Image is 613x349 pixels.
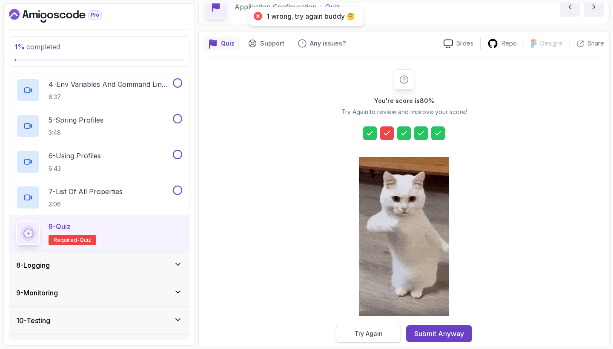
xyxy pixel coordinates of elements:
button: quiz button [204,37,240,50]
p: 3:48 [49,129,103,137]
p: 6 - Using Profiles [49,151,101,161]
h3: 9 - Monitoring [16,288,58,298]
button: Try Again [336,325,401,343]
img: cool-cat [359,157,449,316]
p: Any issues? [310,39,346,48]
button: 5-Spring Profiles3:48 [16,114,182,138]
p: 6:37 [49,93,171,101]
p: Slides [456,39,473,48]
p: Application Configuration [235,2,317,12]
a: Dashboard [9,9,121,23]
p: 8 - Quiz [49,221,71,232]
h3: 10 - Testing [16,315,50,326]
p: Designs [540,39,563,48]
button: 8-Logging [9,252,189,279]
div: Try Again [355,329,383,338]
div: 1 wrong. try again buddy 🤔 [266,12,355,21]
span: Required- [54,237,80,243]
button: Feedback button [293,37,351,50]
span: 1 % [14,43,25,51]
button: 7-List Of All Properties2:06 [16,186,182,209]
h2: You're score is 80 % [374,97,434,105]
h3: 8 - Logging [16,260,50,270]
p: 5 - Spring Profiles [49,115,103,125]
span: completed [14,43,60,51]
button: 8-QuizRequired-quiz [16,221,182,245]
p: 7 - List Of All Properties [49,186,123,197]
p: Repo [501,39,517,48]
p: Quiz [221,39,235,48]
a: Repo [481,38,524,49]
p: Support [260,39,284,48]
div: Submit Anyway [414,329,464,339]
button: Support button [243,37,289,50]
span: quiz [80,237,91,243]
p: 6:43 [49,164,101,173]
p: 2:06 [49,200,123,209]
p: Share [587,39,604,48]
p: 4 - Env Variables And Command Line Arguments [49,79,171,89]
p: Try Again to review and improve your score! [341,108,467,116]
button: 4-Env Variables And Command Line Arguments6:37 [16,78,182,102]
button: 9-Monitoring [9,279,189,306]
a: Slides [437,39,480,48]
button: 10-Testing [9,307,189,334]
button: 6-Using Profiles6:43 [16,150,182,174]
button: Share [570,39,604,48]
button: Submit Anyway [406,325,472,342]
